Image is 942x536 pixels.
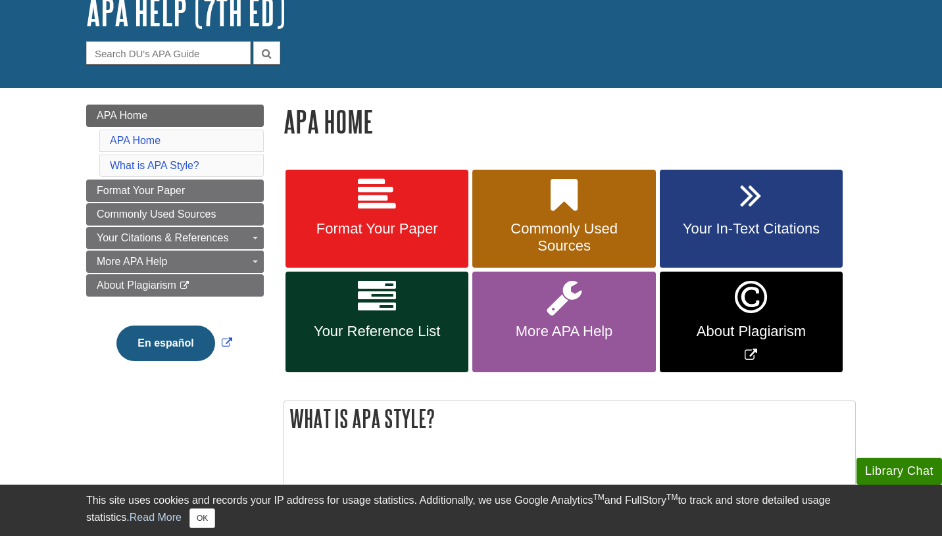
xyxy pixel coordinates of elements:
a: Your In-Text Citations [660,170,843,268]
a: About Plagiarism [86,274,264,297]
h2: What is APA Style? [284,401,855,436]
a: Link opens in new window [113,337,235,349]
span: More APA Help [97,256,167,267]
a: Read More [130,512,182,523]
span: Commonly Used Sources [97,208,216,220]
input: Search DU's APA Guide [86,41,251,64]
span: Your Reference List [295,323,459,340]
h1: APA Home [284,105,856,138]
span: About Plagiarism [670,323,833,340]
button: Library Chat [856,458,942,485]
button: En español [116,326,214,361]
sup: TM [666,493,678,502]
a: Link opens in new window [660,272,843,372]
span: APA Home [97,110,147,121]
span: More APA Help [482,323,645,340]
a: What is APA Style? [110,160,199,171]
a: More APA Help [86,251,264,273]
span: Format Your Paper [97,185,185,196]
span: About Plagiarism [97,280,176,291]
div: Guide Page Menu [86,105,264,383]
sup: TM [593,493,604,502]
span: Your In-Text Citations [670,220,833,237]
a: Your Reference List [285,272,468,372]
a: Commonly Used Sources [86,203,264,226]
span: Format Your Paper [295,220,459,237]
span: Commonly Used Sources [482,220,645,255]
a: APA Home [86,105,264,127]
a: Format Your Paper [86,180,264,202]
span: Your Citations & References [97,232,228,243]
a: APA Home [110,135,161,146]
i: This link opens in a new window [179,281,190,290]
a: More APA Help [472,272,655,372]
a: Format Your Paper [285,170,468,268]
a: Commonly Used Sources [472,170,655,268]
div: This site uses cookies and records your IP address for usage statistics. Additionally, we use Goo... [86,493,856,528]
button: Close [189,508,215,528]
a: Your Citations & References [86,227,264,249]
